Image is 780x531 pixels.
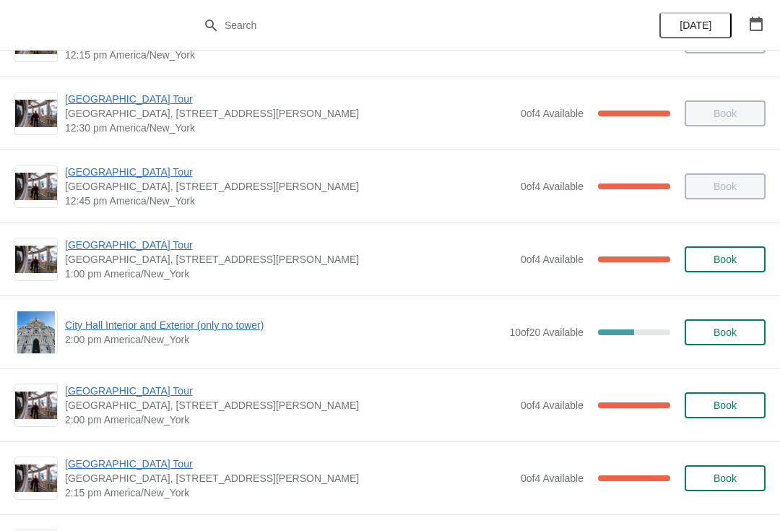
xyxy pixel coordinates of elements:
span: 1:00 pm America/New_York [65,267,513,281]
img: City Hall Tower Tour | City Hall Visitor Center, 1400 John F Kennedy Boulevard Suite 121, Philade... [15,100,57,128]
span: Book [714,472,737,484]
span: 0 of 4 Available [521,472,584,484]
span: [GEOGRAPHIC_DATA] Tour [65,457,513,471]
span: [GEOGRAPHIC_DATA] Tour [65,165,513,179]
input: Search [224,12,585,38]
span: City Hall Interior and Exterior (only no tower) [65,318,502,332]
img: City Hall Tower Tour | City Hall Visitor Center, 1400 John F Kennedy Boulevard Suite 121, Philade... [15,173,57,201]
span: Book [714,327,737,338]
span: 12:45 pm America/New_York [65,194,513,208]
span: [GEOGRAPHIC_DATA], [STREET_ADDRESS][PERSON_NAME] [65,106,513,121]
span: 2:00 pm America/New_York [65,413,513,427]
span: Book [714,400,737,411]
span: Book [714,254,737,265]
button: Book [685,319,766,345]
button: Book [685,246,766,272]
span: [GEOGRAPHIC_DATA] Tour [65,92,513,106]
span: 2:15 pm America/New_York [65,485,513,500]
button: Book [685,392,766,418]
img: City Hall Interior and Exterior (only no tower) | | 2:00 pm America/New_York [17,311,56,353]
span: 12:15 pm America/New_York [65,48,513,62]
span: 0 of 4 Available [521,254,584,265]
button: [DATE] [659,12,732,38]
span: [GEOGRAPHIC_DATA], [STREET_ADDRESS][PERSON_NAME] [65,471,513,485]
span: 12:30 pm America/New_York [65,121,513,135]
span: 0 of 4 Available [521,108,584,119]
span: [DATE] [680,20,711,31]
span: 0 of 4 Available [521,181,584,192]
span: 10 of 20 Available [509,327,584,338]
span: [GEOGRAPHIC_DATA], [STREET_ADDRESS][PERSON_NAME] [65,179,513,194]
span: [GEOGRAPHIC_DATA] Tour [65,238,513,252]
img: City Hall Tower Tour | City Hall Visitor Center, 1400 John F Kennedy Boulevard Suite 121, Philade... [15,392,57,420]
img: City Hall Tower Tour | City Hall Visitor Center, 1400 John F Kennedy Boulevard Suite 121, Philade... [15,465,57,493]
button: Book [685,465,766,491]
span: [GEOGRAPHIC_DATA], [STREET_ADDRESS][PERSON_NAME] [65,398,513,413]
span: 0 of 4 Available [521,400,584,411]
img: City Hall Tower Tour | City Hall Visitor Center, 1400 John F Kennedy Boulevard Suite 121, Philade... [15,246,57,274]
span: [GEOGRAPHIC_DATA], [STREET_ADDRESS][PERSON_NAME] [65,252,513,267]
span: [GEOGRAPHIC_DATA] Tour [65,384,513,398]
span: 2:00 pm America/New_York [65,332,502,347]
